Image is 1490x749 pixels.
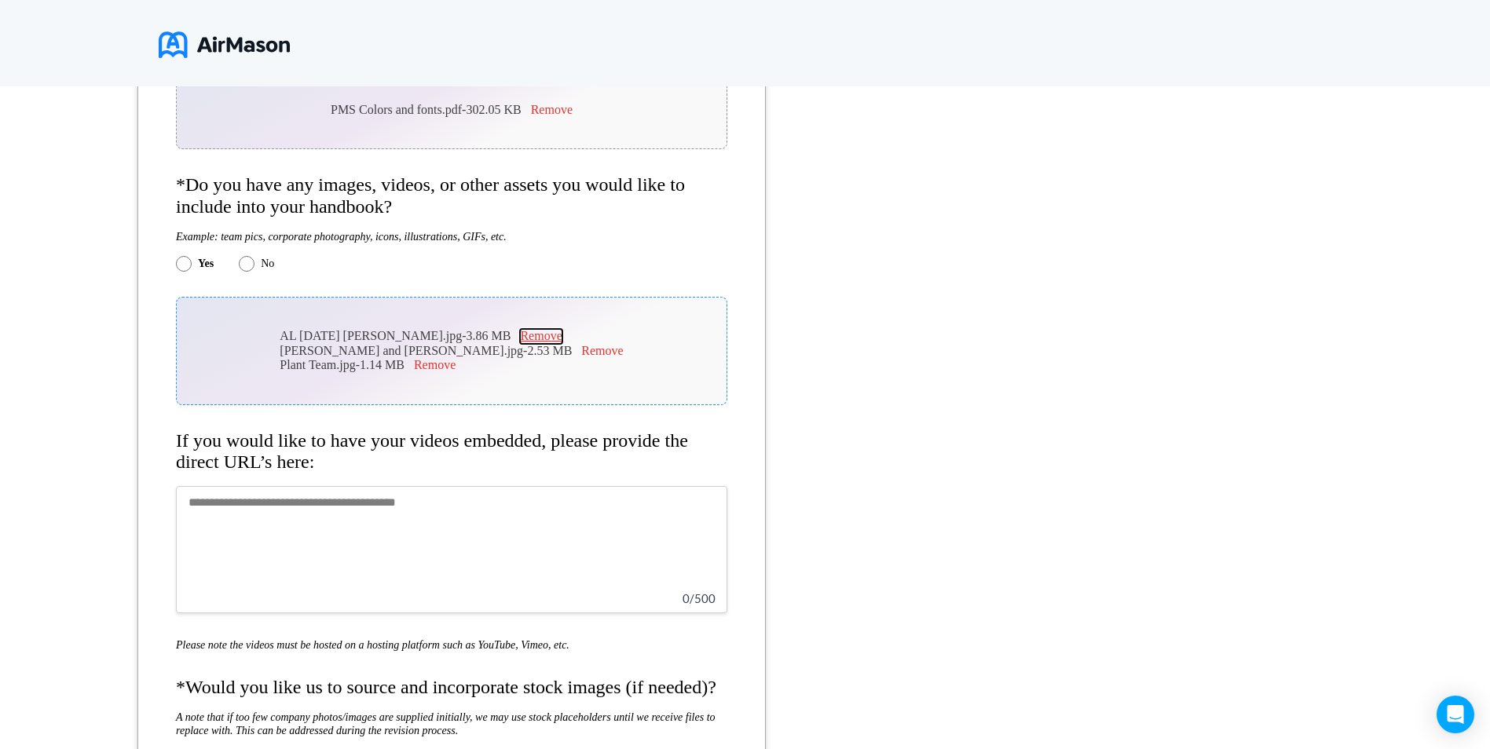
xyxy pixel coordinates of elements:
[198,258,214,270] label: Yes
[176,677,727,699] h4: *Would you like us to source and incorporate stock images (if needed)?
[176,430,727,473] h4: If you would like to have your videos embedded, please provide the direct URL’s here:
[1437,696,1474,733] div: Open Intercom Messenger
[176,174,727,217] h4: *Do you have any images, videos, or other assets you would like to include into your handbook?
[414,358,456,372] button: Remove
[280,329,623,343] div: AL [DATE] [PERSON_NAME].jpg - 3.86 MB
[520,329,562,343] button: Remove
[261,258,274,270] label: No
[159,25,290,64] img: logo
[683,591,716,605] span: 0 / 500
[280,344,623,358] div: [PERSON_NAME] and [PERSON_NAME].jpg - 2.53 MB
[280,358,623,372] div: Plant Team.jpg - 1.14 MB
[331,103,573,117] div: PMS Colors and fonts.pdf - 302.05 KB
[176,638,727,652] h5: Please note the videos must be hosted on a hosting platform such as YouTube, Vimeo, etc.
[176,711,727,737] h5: A note that if too few company photos/images are supplied initially, we may use stock placeholder...
[531,103,573,117] button: Remove
[176,230,727,243] h5: Example: team pics, corporate photography, icons, illustrations, GIFs, etc.
[581,344,623,358] button: Remove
